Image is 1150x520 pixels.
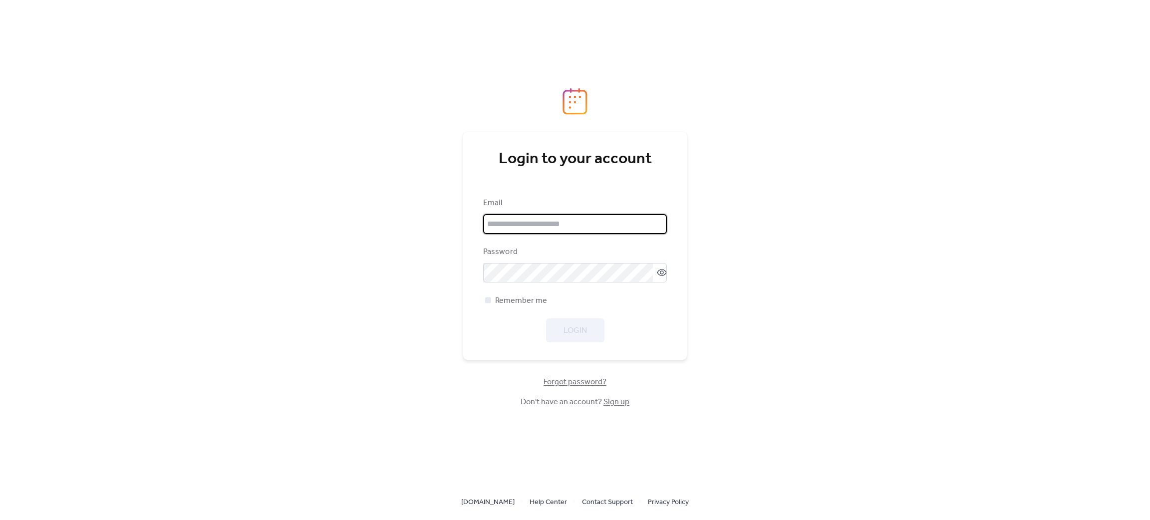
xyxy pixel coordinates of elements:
a: Help Center [530,496,567,508]
a: Privacy Policy [648,496,689,508]
span: Privacy Policy [648,497,689,509]
a: Sign up [603,394,629,410]
span: [DOMAIN_NAME] [461,497,515,509]
a: Contact Support [582,496,633,508]
a: [DOMAIN_NAME] [461,496,515,508]
span: Don't have an account? [521,396,629,408]
span: Remember me [495,295,547,307]
span: Forgot password? [544,376,606,388]
div: Password [483,246,665,258]
span: Help Center [530,497,567,509]
img: logo [563,88,587,115]
a: Forgot password? [544,379,606,385]
span: Contact Support [582,497,633,509]
div: Login to your account [483,149,667,169]
div: Email [483,197,665,209]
